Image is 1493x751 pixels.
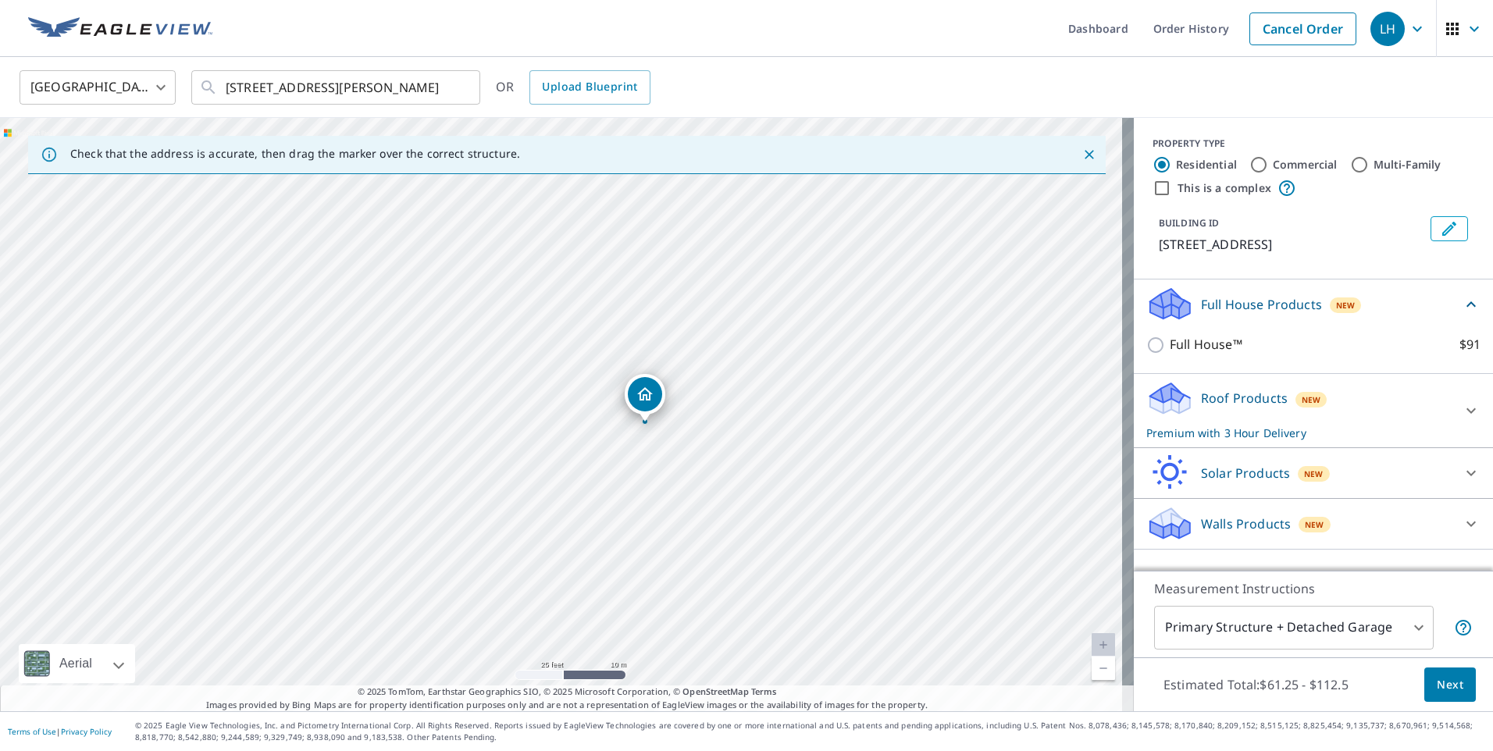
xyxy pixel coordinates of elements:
button: Close [1079,144,1099,165]
p: Estimated Total: $61.25 - $112.5 [1151,667,1361,702]
a: Current Level 20, Zoom Out [1092,657,1115,680]
p: | [8,727,112,736]
div: Dropped pin, building 1, Residential property, 3204 Wichita Dr Mesquite, TX 75149 [625,374,665,422]
label: Multi-Family [1374,157,1441,173]
a: Current Level 20, Zoom In Disabled [1092,633,1115,657]
p: Full House™ [1170,335,1242,354]
a: OpenStreetMap [682,685,748,697]
div: Aerial [19,644,135,683]
p: Measurement Instructions [1154,579,1473,598]
div: LH [1370,12,1405,46]
a: Terms of Use [8,726,56,737]
span: © 2025 TomTom, Earthstar Geographics SIO, © 2025 Microsoft Corporation, © [358,685,777,699]
p: $91 [1459,335,1481,354]
input: Search by address or latitude-longitude [226,66,448,109]
span: New [1305,518,1324,531]
p: [STREET_ADDRESS] [1159,235,1424,254]
button: Edit building 1 [1431,216,1468,241]
p: Check that the address is accurate, then drag the marker over the correct structure. [70,147,520,161]
div: PROPERTY TYPE [1153,137,1474,151]
label: This is a complex [1178,180,1271,196]
a: Privacy Policy [61,726,112,737]
p: Walls Products [1201,514,1291,533]
img: EV Logo [28,17,212,41]
div: Full House ProductsNew [1146,286,1481,322]
a: Upload Blueprint [529,70,650,105]
span: New [1336,299,1356,311]
div: Aerial [55,644,97,683]
span: Upload Blueprint [542,77,637,97]
div: Walls ProductsNew [1146,505,1481,543]
p: Roof Products [1201,389,1288,408]
p: BUILDING ID [1159,216,1219,230]
p: © 2025 Eagle View Technologies, Inc. and Pictometry International Corp. All Rights Reserved. Repo... [135,720,1485,743]
span: Your report will include the primary structure and a detached garage if one exists. [1454,618,1473,637]
div: Solar ProductsNew [1146,454,1481,492]
p: Full House Products [1201,295,1322,314]
a: Terms [751,685,777,697]
div: [GEOGRAPHIC_DATA] [20,66,176,109]
div: Primary Structure + Detached Garage [1154,606,1434,650]
a: Cancel Order [1249,12,1356,45]
p: Premium with 3 Hour Delivery [1146,425,1452,441]
span: Next [1437,675,1463,695]
div: Roof ProductsNewPremium with 3 Hour Delivery [1146,380,1481,441]
button: Next [1424,667,1476,703]
p: Solar Products [1201,464,1290,482]
label: Commercial [1273,157,1338,173]
span: New [1302,393,1321,406]
label: Residential [1176,157,1237,173]
span: New [1304,468,1324,480]
div: OR [496,70,650,105]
